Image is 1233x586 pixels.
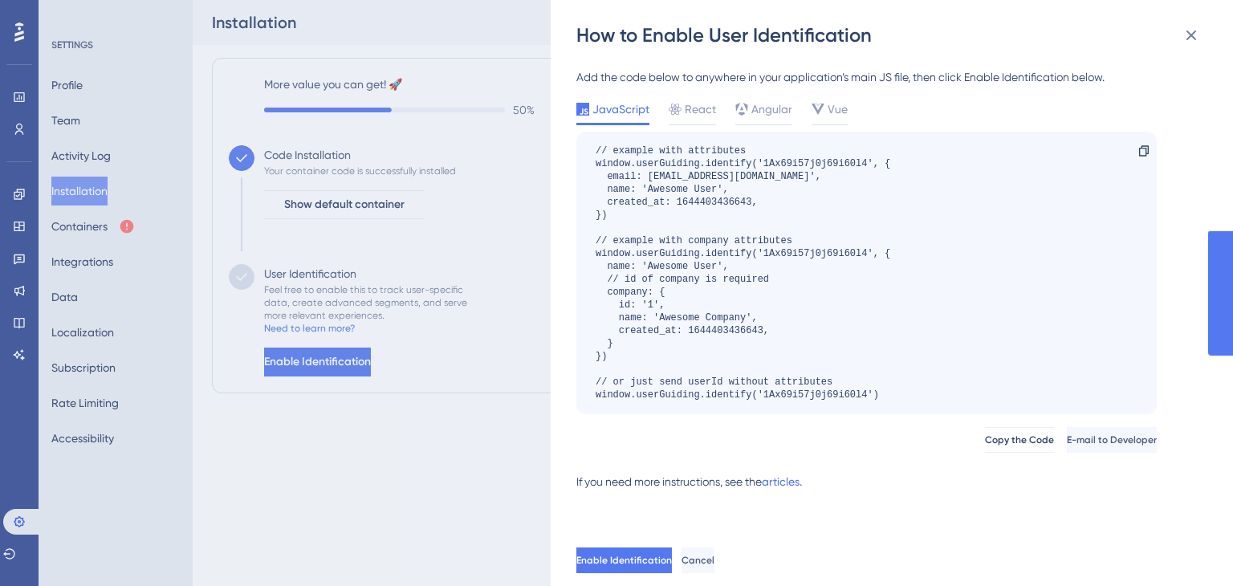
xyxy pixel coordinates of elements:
[685,100,716,119] span: React
[596,144,890,401] div: // example with attributes window.userGuiding.identify('1Ax69i57j0j69i60l4', { email: [EMAIL_ADDR...
[576,67,1157,87] div: Add the code below to anywhere in your application’s main JS file, then click Enable Identificati...
[828,100,848,119] span: Vue
[682,554,714,567] span: Cancel
[682,547,714,573] button: Cancel
[1067,433,1157,446] span: E-mail to Developer
[762,472,802,504] a: articles.
[1067,427,1157,453] button: E-mail to Developer
[985,427,1054,453] button: Copy the Code
[751,100,792,119] span: Angular
[576,472,762,491] div: If you need more instructions, see the
[576,22,1211,48] div: How to Enable User Identification
[592,100,649,119] span: JavaScript
[1166,523,1214,571] iframe: UserGuiding AI Assistant Launcher
[576,547,672,573] button: Enable Identification
[576,554,672,567] span: Enable Identification
[985,433,1054,446] span: Copy the Code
